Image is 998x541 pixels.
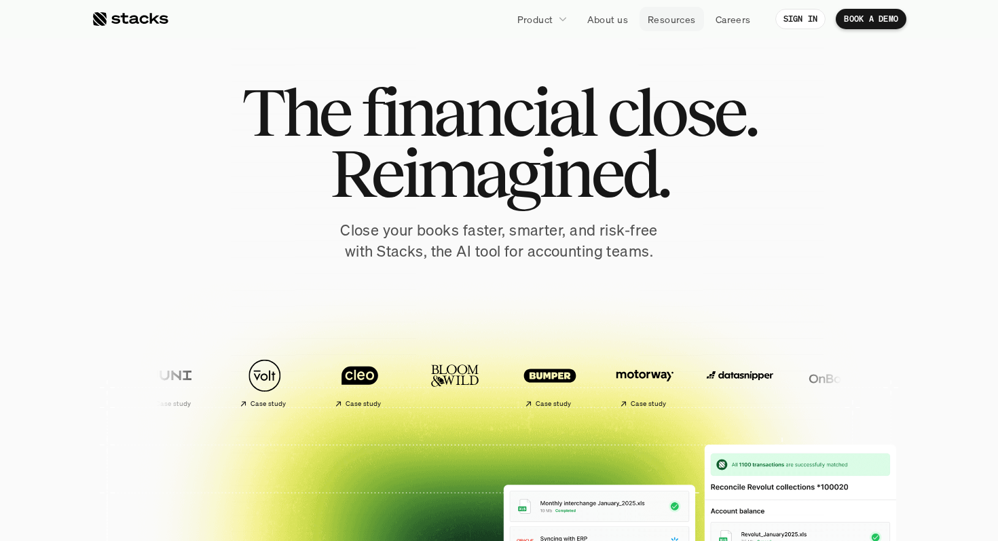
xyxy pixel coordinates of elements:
[579,7,636,31] a: About us
[154,400,190,408] h2: Case study
[534,400,570,408] h2: Case study
[844,14,898,24] p: BOOK A DEMO
[640,7,704,31] a: Resources
[512,293,617,313] p: EXPLORE PRODUCT
[344,400,380,408] h2: Case study
[629,400,665,408] h2: Case study
[488,286,641,320] a: EXPLORE PRODUCT
[599,352,688,413] a: Case study
[330,143,669,204] span: Reimagined.
[242,81,350,143] span: The
[707,7,759,31] a: Careers
[124,352,212,413] a: Case study
[381,293,458,313] p: BOOK A DEMO
[775,9,826,29] a: SIGN IN
[836,9,906,29] a: BOOK A DEMO
[314,352,403,413] a: Case study
[329,220,669,262] p: Close your books faster, smarter, and risk-free with Stacks, the AI tool for accounting teams.
[587,12,628,26] p: About us
[361,81,595,143] span: financial
[648,12,696,26] p: Resources
[716,12,751,26] p: Careers
[783,14,818,24] p: SIGN IN
[517,12,553,26] p: Product
[504,352,593,413] a: Case study
[249,400,285,408] h2: Case study
[219,352,308,413] a: Case study
[607,81,756,143] span: close.
[357,286,482,320] a: BOOK A DEMO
